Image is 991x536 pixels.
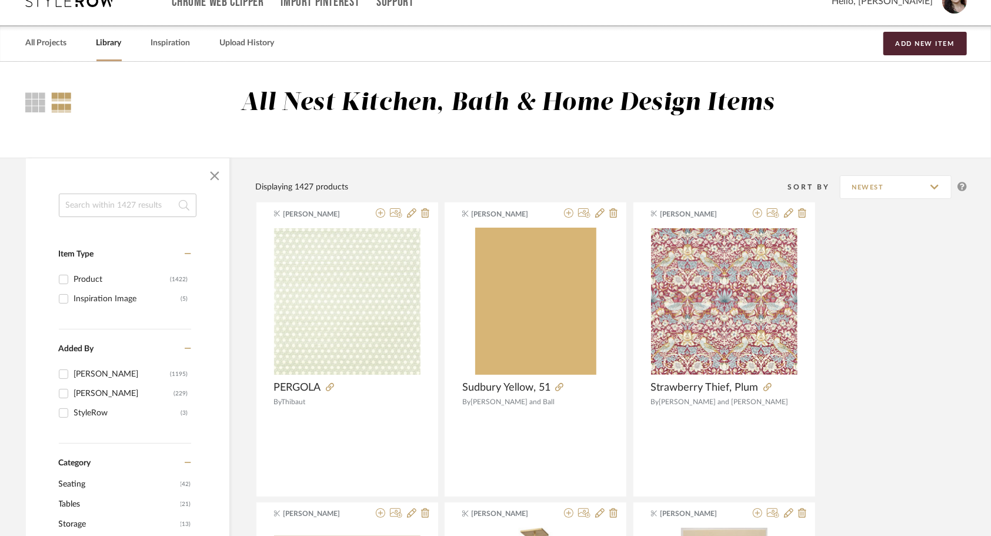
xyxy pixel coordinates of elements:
span: PERGOLA [274,381,321,394]
img: Strawberry Thief, Plum [651,228,798,375]
span: Added By [59,345,94,353]
span: (42) [181,475,191,494]
div: 0 [462,228,609,375]
a: Upload History [220,35,275,51]
span: [PERSON_NAME] [283,508,357,519]
div: Product [74,270,171,289]
span: By [274,398,282,405]
div: (1422) [171,270,188,289]
span: By [462,398,471,405]
img: Sudbury Yellow, 51 [475,228,596,375]
div: Displaying 1427 products [256,181,349,194]
span: (13) [181,515,191,534]
img: PERGOLA [274,228,421,375]
div: [PERSON_NAME] [74,384,174,403]
div: StyleRow [74,404,181,422]
div: (3) [181,404,188,422]
span: [PERSON_NAME] and Ball [471,398,555,405]
a: Inspiration [151,35,191,51]
div: (229) [174,384,188,403]
input: Search within 1427 results [59,194,196,217]
span: By [651,398,659,405]
span: [PERSON_NAME] [283,209,357,219]
span: [PERSON_NAME] [472,508,546,519]
span: [PERSON_NAME] [472,209,546,219]
div: Sort By [788,181,840,193]
span: Thibaut [282,398,306,405]
div: All Nest Kitchen, Bath & Home Design Items [241,88,774,118]
button: Close [203,164,226,188]
span: Strawberry Thief, Plum [651,381,759,394]
div: Inspiration Image [74,289,181,308]
span: Sudbury Yellow, 51 [462,381,550,394]
div: (5) [181,289,188,308]
span: [PERSON_NAME] [660,209,734,219]
div: 0 [274,228,421,375]
a: Library [96,35,122,51]
span: Item Type [59,250,94,258]
span: [PERSON_NAME] and [PERSON_NAME] [659,398,789,405]
span: Seating [59,474,178,494]
span: Category [59,458,91,468]
span: Tables [59,494,178,514]
a: All Projects [26,35,67,51]
span: (21) [181,495,191,514]
div: (1195) [171,365,188,384]
span: [PERSON_NAME] [660,508,734,519]
button: Add New Item [883,32,967,55]
span: Storage [59,514,178,534]
div: [PERSON_NAME] [74,365,171,384]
